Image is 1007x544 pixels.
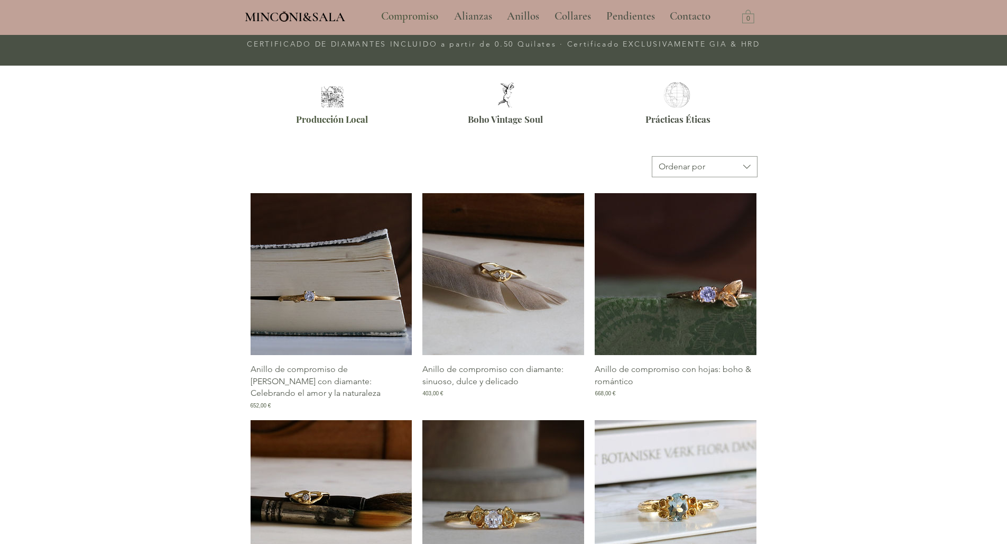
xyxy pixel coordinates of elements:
[449,3,497,30] p: Alianzas
[422,389,443,397] span: 403,00 €
[446,3,499,30] a: Alianzas
[659,161,705,173] div: Ordenar por
[746,15,750,23] text: 0
[280,11,289,22] img: Minconi Sala
[247,39,760,49] span: CERTIFICADO DE DIAMANTES INCLUIDO a partir de 0.50 Quilates · Certificado EXCLUSIVAMENTE GIA & HRD
[318,86,346,107] img: Anillos de compromiso Barcelona
[499,3,547,30] a: Anillos
[245,7,345,24] a: MINCONI&SALA
[664,3,716,30] p: Contacto
[251,402,271,410] span: 652,00 €
[468,113,543,125] span: Boho Vintage Soul
[296,113,368,125] span: Producción Local
[490,83,522,107] img: Anillos de compromiso vintage
[645,113,710,125] span: Prácticas Éticas
[742,9,754,23] a: Carrito con 0 ítems
[245,9,345,25] span: MINCONI&SALA
[595,364,756,387] p: Anillo de compromiso con hojas: boho & romántico
[595,193,756,409] div: Galería de Anillo de compromiso con hojas: boho & romántico
[502,3,544,30] p: Anillos
[251,193,412,409] div: Galería de Anillo de compromiso de rama con diamante: Celebrando el amor y la naturaleza
[595,389,615,397] span: 668,00 €
[547,3,598,30] a: Collares
[598,3,662,30] a: Pendientes
[595,364,756,409] a: Anillo de compromiso con hojas: boho & romántico668,00 €
[422,193,584,409] div: Galería de Anillo de compromiso con diamante: sinuoso, dulce y delicado
[422,364,584,387] p: Anillo de compromiso con diamante: sinuoso, dulce y delicado
[373,3,446,30] a: Compromiso
[251,364,412,409] a: Anillo de compromiso de [PERSON_NAME] con diamante: Celebrando el amor y la naturaleza652,00 €
[662,3,719,30] a: Contacto
[549,3,596,30] p: Collares
[251,364,412,399] p: Anillo de compromiso de [PERSON_NAME] con diamante: Celebrando el amor y la naturaleza
[376,3,444,30] p: Compromiso
[422,364,584,409] a: Anillo de compromiso con diamante: sinuoso, dulce y delicado403,00 €
[601,3,660,30] p: Pendientes
[661,83,693,107] img: Anillos de compromiso éticos
[353,3,740,30] nav: Sitio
